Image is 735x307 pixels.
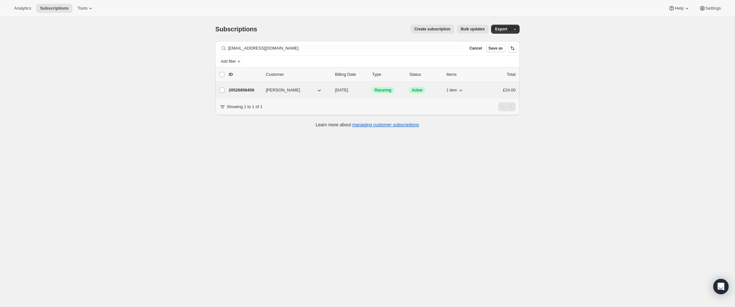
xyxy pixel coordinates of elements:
[467,44,484,52] button: Cancel
[316,122,419,128] p: Learn more about
[461,27,485,32] span: Bulk updates
[498,102,516,111] nav: Pagination
[409,71,441,78] p: Status
[412,88,423,93] span: Active
[14,6,31,11] span: Analytics
[508,44,517,53] button: Sort the results
[352,122,419,127] a: managing customer subscriptions
[40,6,69,11] span: Subscriptions
[491,25,511,34] button: Export
[215,26,257,33] span: Subscriptions
[372,71,404,78] div: Type
[77,6,87,11] span: Tools
[229,86,516,95] div: 20526858459[PERSON_NAME][DATE]SuccessRecurringSuccessActive1 item£24.00
[447,88,457,93] span: 1 item
[228,44,463,53] input: Filter subscribers
[229,71,516,78] div: IDCustomerBilling DateTypeStatusItemsTotal
[503,88,516,92] span: £24.00
[457,25,489,34] button: Bulk updates
[36,4,72,13] button: Subscriptions
[229,71,261,78] p: ID
[335,71,367,78] p: Billing Date
[447,71,479,78] div: Items
[229,87,261,93] p: 20526858459
[675,6,683,11] span: Help
[74,4,98,13] button: Tools
[266,87,300,93] span: [PERSON_NAME]
[713,279,729,294] div: Open Intercom Messenger
[486,44,505,52] button: Save as
[695,4,725,13] button: Settings
[10,4,35,13] button: Analytics
[266,71,330,78] p: Customer
[489,46,503,51] span: Save as
[507,71,515,78] p: Total
[706,6,721,11] span: Settings
[414,27,450,32] span: Create subscription
[469,46,482,51] span: Cancel
[495,27,507,32] span: Export
[447,86,464,95] button: 1 item
[375,88,392,93] span: Recurring
[218,58,244,65] button: Add filter
[227,104,262,110] p: Showing 1 to 1 of 1
[335,88,348,92] span: [DATE]
[665,4,694,13] button: Help
[221,59,236,64] span: Add filter
[262,85,326,95] button: [PERSON_NAME]
[410,25,454,34] button: Create subscription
